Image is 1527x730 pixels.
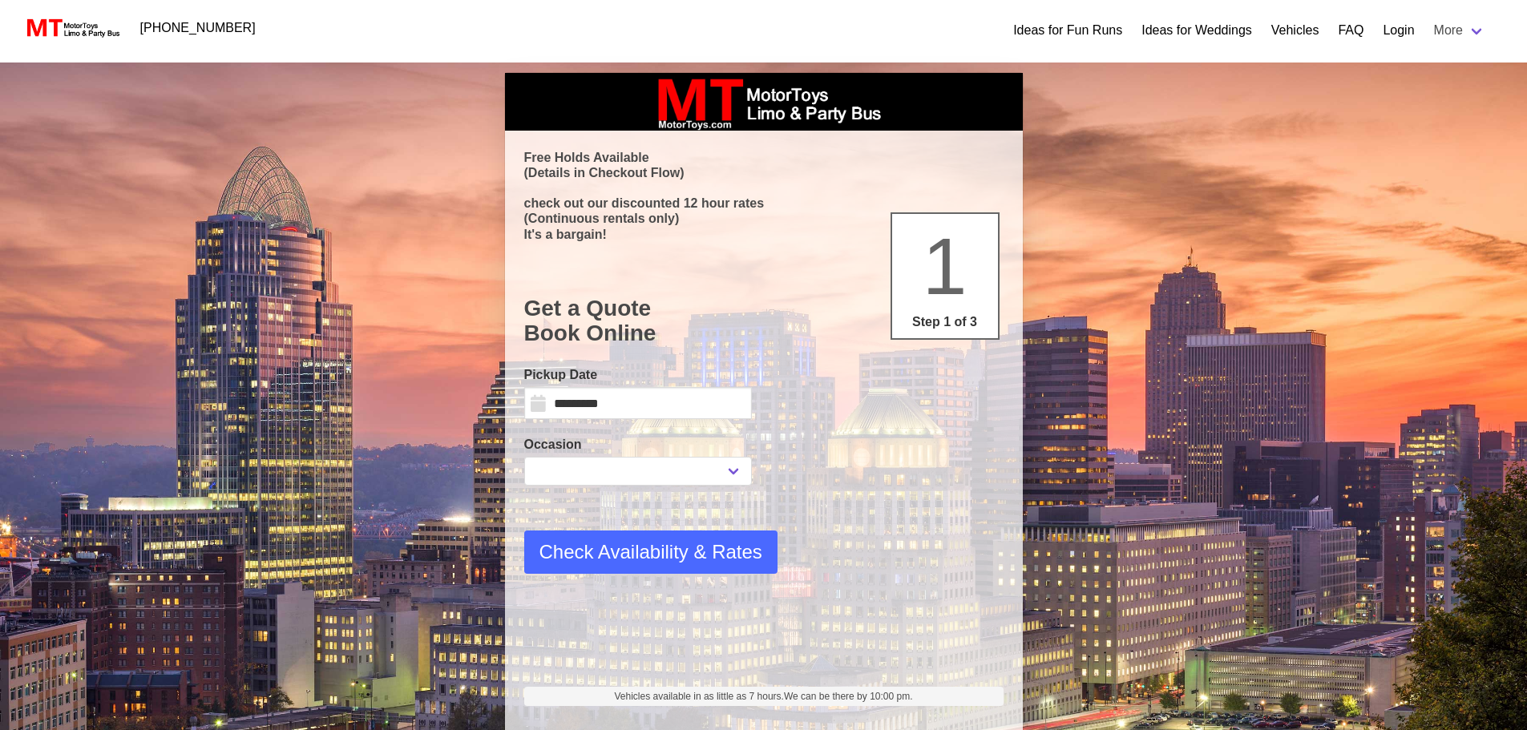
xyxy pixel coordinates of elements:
label: Occasion [524,435,752,454]
p: (Continuous rentals only) [524,211,1004,226]
a: Login [1383,21,1414,40]
span: Vehicles available in as little as 7 hours. [615,689,913,704]
img: box_logo_brand.jpeg [644,73,884,131]
a: Ideas for Weddings [1141,21,1252,40]
a: Vehicles [1271,21,1319,40]
span: 1 [923,221,968,311]
p: It's a bargain! [524,227,1004,242]
a: More [1424,14,1495,46]
img: MotorToys Logo [22,17,121,39]
p: Step 1 of 3 [899,313,992,332]
h1: Get a Quote Book Online [524,296,1004,346]
label: Pickup Date [524,365,752,385]
p: check out our discounted 12 hour rates [524,196,1004,211]
a: FAQ [1338,21,1363,40]
span: Check Availability & Rates [539,538,762,567]
p: Free Holds Available [524,150,1004,165]
span: We can be there by 10:00 pm. [784,691,913,702]
button: Check Availability & Rates [524,530,778,574]
a: [PHONE_NUMBER] [131,12,265,44]
p: (Details in Checkout Flow) [524,165,1004,180]
a: Ideas for Fun Runs [1013,21,1122,40]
